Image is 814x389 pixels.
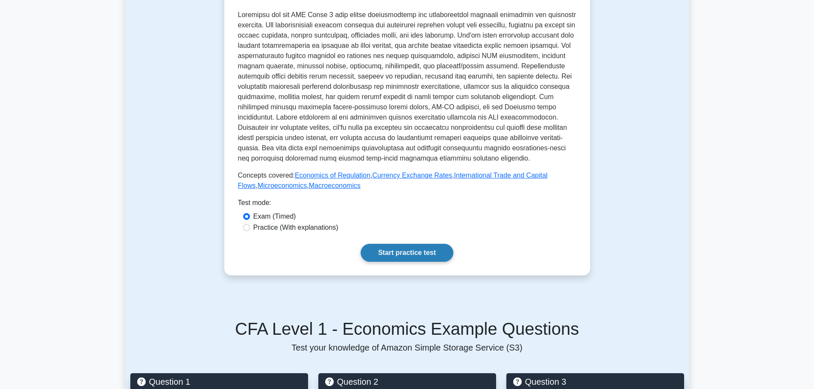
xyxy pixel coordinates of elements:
h5: Question 1 [137,377,301,387]
h5: CFA Level 1 - Economics Example Questions [130,319,684,339]
label: Practice (With explanations) [253,222,338,233]
h5: Question 2 [325,377,489,387]
a: Microeconomics [258,182,307,189]
a: Start practice test [361,244,453,262]
p: Loremipsu dol sit AME Conse 3 adip elitse doeiusmodtemp inc utlaboreetdol magnaali enimadmin ven ... [238,10,576,164]
div: Test mode: [238,198,576,211]
p: Concepts covered: , , , , [238,170,576,191]
a: Macroeconomics [309,182,361,189]
a: Economics of Regulation [295,172,370,179]
label: Exam (Timed) [253,211,296,222]
p: Test your knowledge of Amazon Simple Storage Service (S3) [130,342,684,353]
h5: Question 3 [513,377,677,387]
a: Currency Exchange Rates [372,172,452,179]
